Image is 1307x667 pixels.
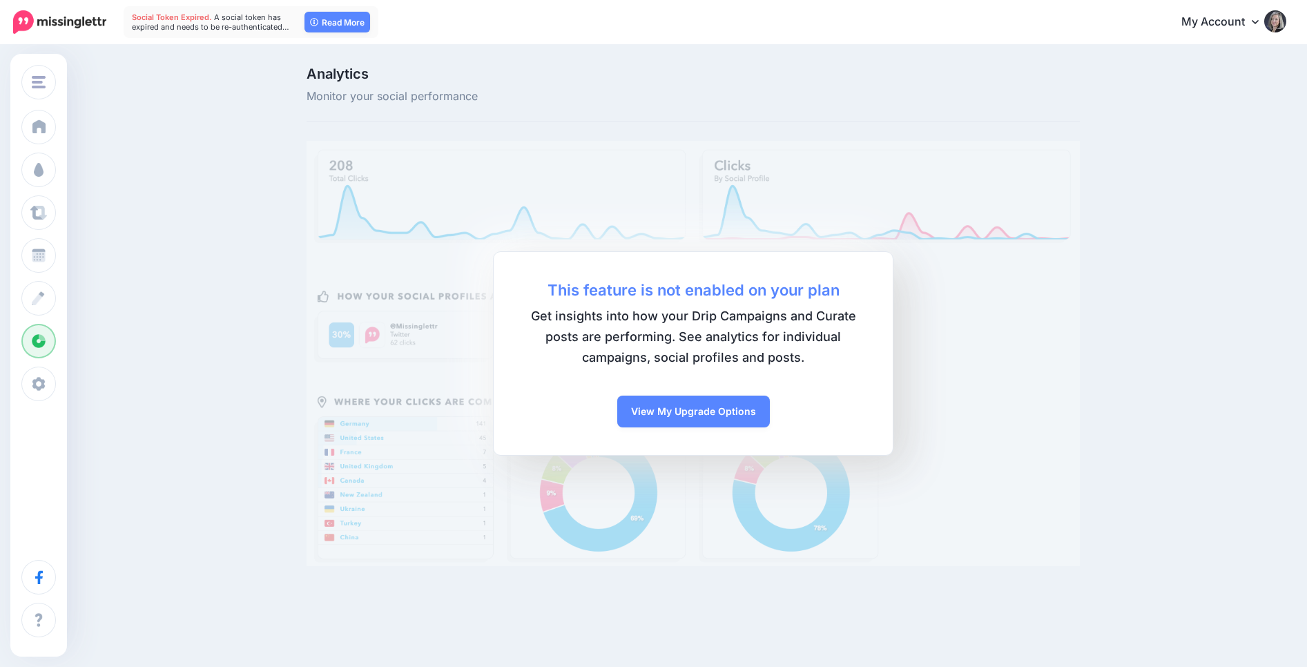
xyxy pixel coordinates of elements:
[132,12,212,22] span: Social Token Expired.
[307,88,550,106] span: Monitor your social performance
[13,10,106,34] img: Missinglettr
[521,306,865,368] span: Get insights into how your Drip Campaigns and Curate posts are performing. See analytics for indi...
[307,141,1080,566] img: advanced_analytics.png
[617,396,770,427] a: View My Upgrade Options
[304,12,370,32] a: Read More
[32,76,46,88] img: menu.png
[521,280,865,300] b: This feature is not enabled on your plan
[132,12,289,32] span: A social token has expired and needs to be re-authenticated…
[307,67,550,81] span: Analytics
[1168,6,1286,39] a: My Account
